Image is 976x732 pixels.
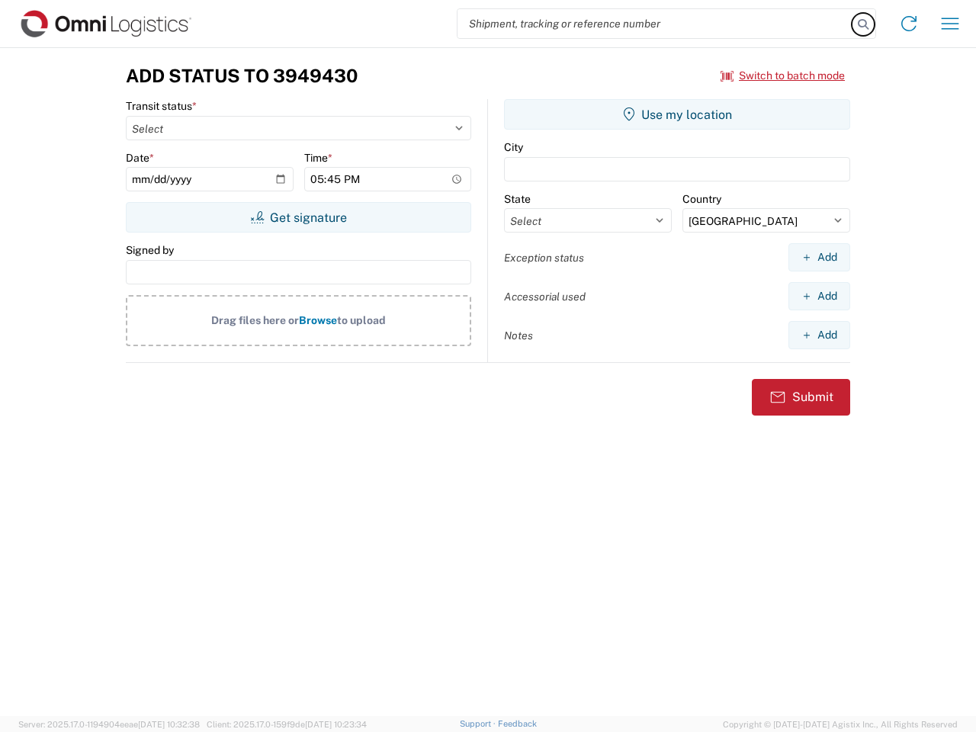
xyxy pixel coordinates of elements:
label: Accessorial used [504,290,586,303]
button: Get signature [126,202,471,233]
input: Shipment, tracking or reference number [457,9,852,38]
button: Use my location [504,99,850,130]
span: Browse [299,314,337,326]
span: to upload [337,314,386,326]
button: Add [788,282,850,310]
h3: Add Status to 3949430 [126,65,358,87]
a: Support [460,719,498,728]
label: Date [126,151,154,165]
label: Signed by [126,243,174,257]
label: Exception status [504,251,584,265]
span: Server: 2025.17.0-1194904eeae [18,720,200,729]
button: Add [788,321,850,349]
span: Copyright © [DATE]-[DATE] Agistix Inc., All Rights Reserved [723,718,958,731]
label: Country [682,192,721,206]
span: Client: 2025.17.0-159f9de [207,720,367,729]
label: Time [304,151,332,165]
label: Transit status [126,99,197,113]
label: State [504,192,531,206]
span: [DATE] 10:32:38 [138,720,200,729]
button: Add [788,243,850,271]
span: Drag files here or [211,314,299,326]
span: [DATE] 10:23:34 [305,720,367,729]
a: Feedback [498,719,537,728]
button: Switch to batch mode [721,63,845,88]
label: Notes [504,329,533,342]
label: City [504,140,523,154]
button: Submit [752,379,850,416]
